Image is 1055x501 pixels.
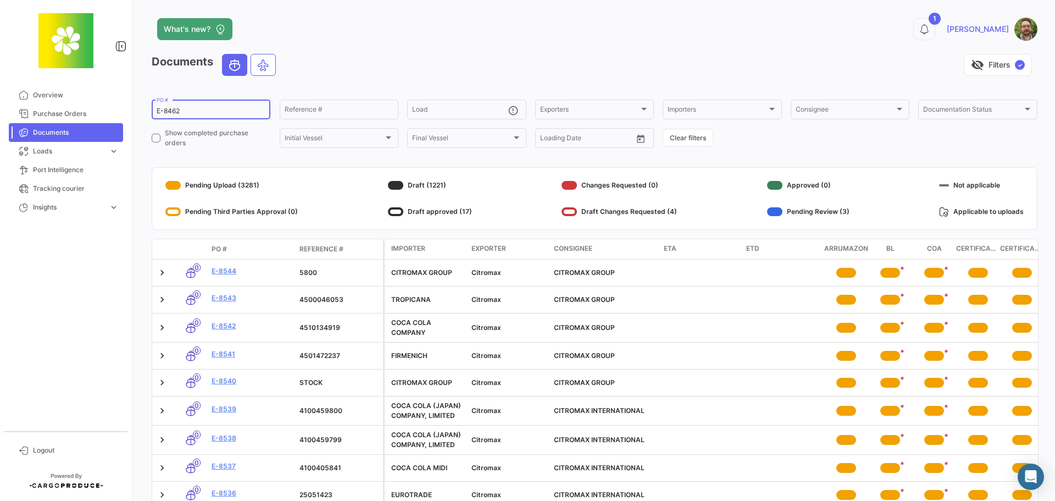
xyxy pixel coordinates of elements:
[554,406,645,415] span: CITROMAX INTERNATIONAL
[212,433,291,443] a: E-8538
[1000,239,1044,259] datatable-header-cell: Certificado de Fumigacion
[391,351,463,361] div: FIRMENICH
[927,244,942,255] span: COA
[668,107,767,115] span: Importers
[1014,18,1037,41] img: SR.jpg
[157,489,168,500] a: Expand/Collapse Row
[299,406,379,416] div: 4100459800
[391,318,463,338] div: COCA COLA COMPANY
[554,244,592,254] span: Consignee
[549,239,659,259] datatable-header-cell: Consignee
[540,107,639,115] span: Exporters
[1018,464,1044,490] div: Abrir Intercom Messenger
[157,267,168,278] a: Expand/Collapse Row
[299,244,343,254] span: Reference #
[157,350,168,361] a: Expand/Collapse Row
[193,290,201,299] span: 0
[152,54,279,76] h3: Documents
[165,128,270,148] span: Show completed purchase orders
[285,136,384,144] span: Initial Vessel
[33,128,119,137] span: Documents
[471,490,545,500] div: Citromax
[212,321,291,331] a: E-8542
[467,239,549,259] datatable-header-cell: Exporter
[157,18,232,40] button: What's new?
[164,24,210,35] span: What's new?
[388,177,472,194] div: Draft (1221)
[554,464,645,472] span: CITROMAX INTERNATIONAL
[385,239,467,259] datatable-header-cell: Importer
[33,202,104,212] span: Insights
[193,401,201,410] span: 0
[299,463,379,473] div: 4100405841
[554,323,615,332] span: CITROMAX GROUP
[212,293,291,303] a: E-8543
[1000,244,1044,255] span: Certificado de Fumigacion
[388,203,472,221] div: Draft approved (17)
[295,240,383,258] datatable-header-cell: Reference #
[9,86,123,104] a: Overview
[157,322,168,333] a: Expand/Collapse Row
[212,404,291,414] a: E-8539
[391,401,463,421] div: COCA COLA (JAPAN) COMPANY, LIMITED
[223,54,247,75] button: Ocean
[299,378,379,388] div: STOCK
[212,349,291,359] a: E-8541
[193,263,201,272] span: 0
[33,90,119,100] span: Overview
[33,109,119,119] span: Purchase Orders
[165,177,298,194] div: Pending Upload (3281)
[956,244,1000,255] span: Certificado Organico
[33,184,119,194] span: Tracking courier
[165,203,298,221] div: Pending Third Parties Approval (0)
[157,463,168,474] a: Expand/Collapse Row
[109,146,119,156] span: expand_more
[9,104,123,123] a: Purchase Orders
[391,268,463,278] div: CITROMAX GROUP
[391,295,463,305] div: TROPICANA
[193,431,201,439] span: 0
[767,177,849,194] div: Approved (0)
[174,245,207,254] datatable-header-cell: Transport mode
[471,406,545,416] div: Citromax
[939,203,1024,221] div: Applicable to uploads
[939,177,1024,194] div: Not applicable
[299,351,379,361] div: 4501472237
[391,430,463,450] div: COCA COLA (JAPAN) COMPANY, LIMITED
[1015,60,1025,70] span: ✓
[912,239,956,259] datatable-header-cell: COA
[554,268,615,277] span: CITROMAX GROUP
[207,240,295,258] datatable-header-cell: PO #
[193,318,201,327] span: 0
[471,244,506,254] span: Exporter
[33,445,119,455] span: Logout
[157,377,168,388] a: Expand/Collapse Row
[824,244,868,255] span: Arrumazon
[664,244,676,254] span: ETA
[471,295,545,305] div: Citromax
[193,486,201,494] span: 0
[193,373,201,382] span: 0
[299,268,379,278] div: 5800
[554,295,615,304] span: CITROMAX GROUP
[9,179,123,198] a: Tracking courier
[540,136,556,144] input: From
[38,13,93,68] img: 8664c674-3a9e-46e9-8cba-ffa54c79117b.jfif
[563,136,607,144] input: To
[554,491,645,499] span: CITROMAX INTERNATIONAL
[923,107,1022,115] span: Documentation Status
[886,244,895,255] span: BL
[299,490,379,500] div: 25051423
[554,436,645,444] span: CITROMAX INTERNATIONAL
[971,58,984,71] span: visibility_off
[212,266,291,276] a: E-8544
[193,346,201,355] span: 0
[391,378,463,388] div: CITROMAX GROUP
[659,239,742,259] datatable-header-cell: ETA
[212,244,227,254] span: PO #
[471,268,545,278] div: Citromax
[391,490,463,500] div: EUROTRADE
[212,488,291,498] a: E-8536
[157,434,168,445] a: Expand/Collapse Row
[554,351,615,360] span: CITROMAX GROUP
